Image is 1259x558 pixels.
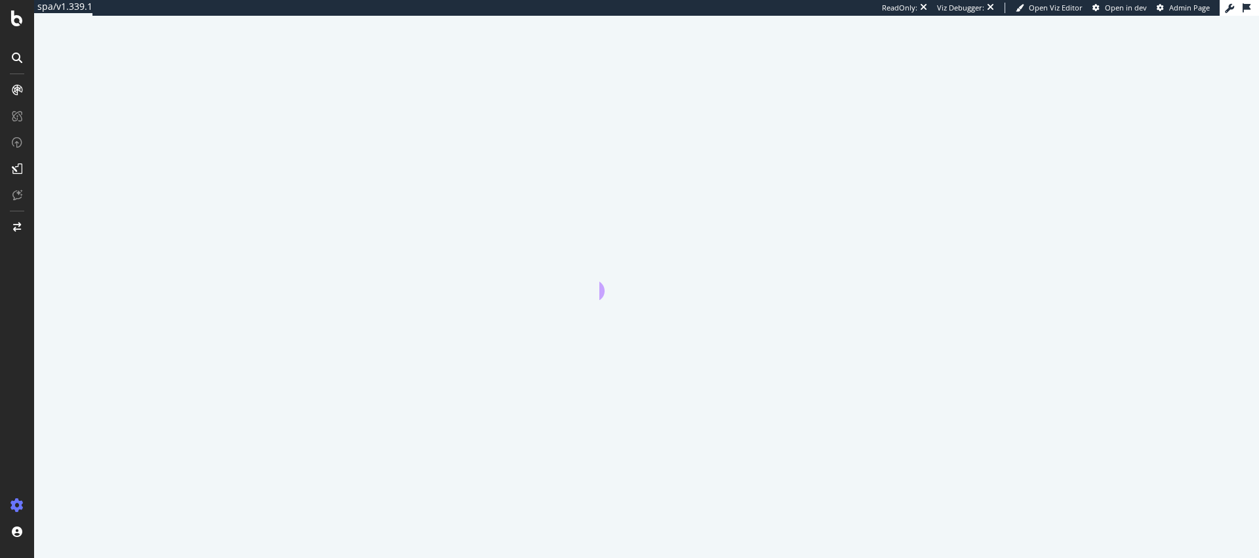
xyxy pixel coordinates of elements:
a: Open in dev [1092,3,1147,13]
span: Open in dev [1105,3,1147,12]
div: ReadOnly: [882,3,917,13]
a: Open Viz Editor [1016,3,1083,13]
div: Viz Debugger: [937,3,984,13]
a: Admin Page [1157,3,1210,13]
span: Open Viz Editor [1029,3,1083,12]
span: Admin Page [1169,3,1210,12]
div: animation [599,253,694,300]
